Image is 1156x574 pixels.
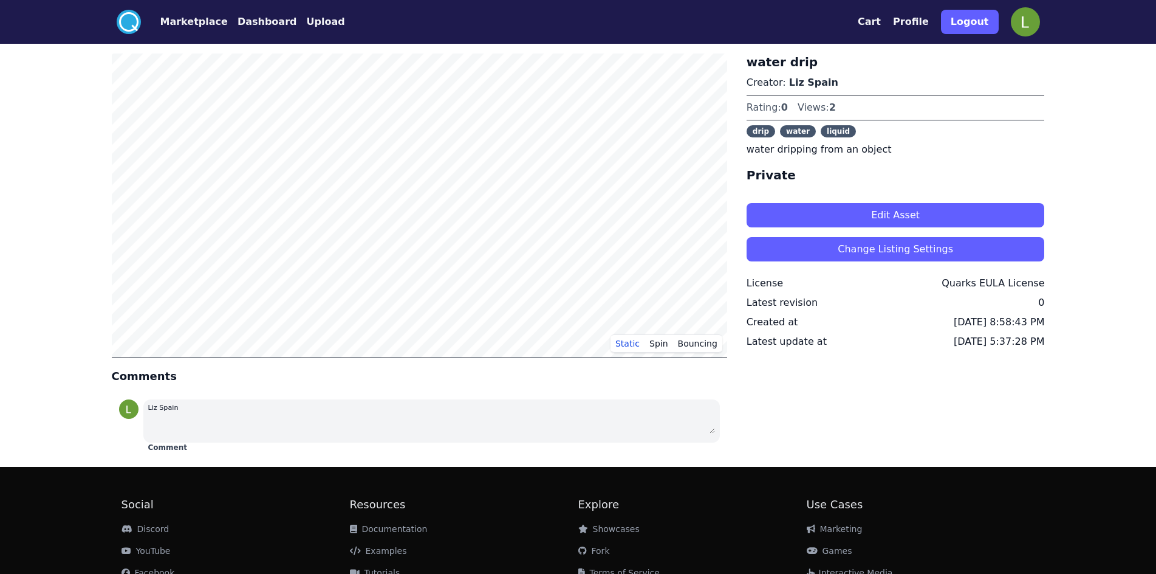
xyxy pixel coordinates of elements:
p: Creator: [747,75,1045,90]
a: Discord [121,524,169,534]
img: profile [119,399,139,419]
button: Change Listing Settings [747,237,1045,261]
button: Spin [645,334,673,353]
h2: Use Cases [807,496,1035,513]
div: Latest update at [747,334,827,349]
a: YouTube [121,546,171,556]
div: License [747,276,783,291]
button: Bouncing [673,334,722,353]
h2: Explore [578,496,807,513]
a: Upload [296,15,344,29]
span: 2 [829,102,836,113]
button: Profile [893,15,929,29]
button: Upload [306,15,344,29]
div: Views: [798,100,836,115]
button: Cart [858,15,881,29]
button: Comment [148,443,187,452]
div: Quarks EULA License [942,276,1044,291]
div: Rating: [747,100,788,115]
div: [DATE] 8:58:43 PM [954,315,1044,330]
a: Marketing [807,524,863,534]
button: Marketplace [160,15,228,29]
button: Edit Asset [747,203,1045,227]
a: Marketplace [141,15,228,29]
h3: water drip [747,54,1045,71]
small: Liz Spain [148,404,179,412]
p: water dripping from an object [747,142,1045,157]
a: Examples [350,546,407,556]
a: Edit Asset [747,193,1045,227]
a: Fork [578,546,610,556]
a: Documentation [350,524,428,534]
span: liquid [821,125,856,137]
span: water [780,125,816,137]
a: Logout [941,5,999,39]
span: drip [747,125,775,137]
button: Dashboard [238,15,297,29]
div: Created at [747,315,798,330]
h2: Social [121,496,350,513]
h4: Private [747,167,1045,184]
img: profile [1011,7,1040,36]
button: Static [610,334,645,353]
span: 0 [781,102,788,113]
h2: Resources [350,496,578,513]
a: Games [807,546,852,556]
h4: Comments [112,368,727,385]
div: 0 [1038,296,1044,310]
a: Showcases [578,524,640,534]
a: Dashboard [228,15,297,29]
button: Logout [941,10,999,34]
div: [DATE] 5:37:28 PM [954,334,1044,349]
div: Latest revision [747,296,818,310]
a: Liz Spain [789,77,838,88]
